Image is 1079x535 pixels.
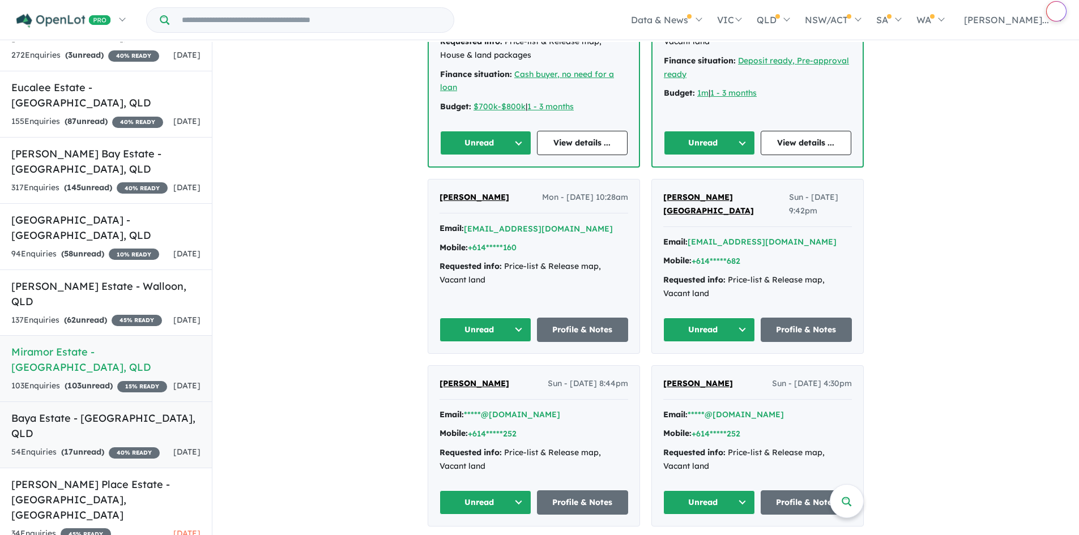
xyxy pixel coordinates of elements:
a: [PERSON_NAME] [663,377,733,391]
input: Try estate name, suburb, builder or developer [172,8,451,32]
span: [PERSON_NAME][GEOGRAPHIC_DATA] [663,192,754,216]
strong: Requested info: [440,261,502,271]
a: $700k-$800k [474,101,526,112]
span: [DATE] [173,50,201,60]
strong: ( unread) [65,50,104,60]
div: 103 Enquir ies [11,379,167,393]
span: [DATE] [173,380,201,391]
strong: ( unread) [64,182,112,192]
button: Unread [440,490,531,515]
span: 58 [64,249,73,259]
div: 94 Enquir ies [11,247,159,261]
div: | [664,87,851,100]
div: | [440,100,628,114]
a: Profile & Notes [761,318,852,342]
span: [PERSON_NAME] [440,378,509,388]
span: 40 % READY [109,447,160,459]
strong: ( unread) [61,249,104,259]
a: [PERSON_NAME][GEOGRAPHIC_DATA] [663,191,789,218]
a: [PERSON_NAME] [440,191,509,204]
strong: Email: [663,237,688,247]
strong: Mobile: [663,255,692,266]
strong: ( unread) [61,447,104,457]
span: 15 % READY [117,381,167,392]
strong: Requested info: [440,36,502,46]
span: [DATE] [173,116,201,126]
div: Price-list & Release map, Vacant land [663,446,852,473]
button: Unread [440,318,531,342]
span: 62 [67,315,76,325]
span: [DATE] [173,182,201,192]
span: [DATE] [173,249,201,259]
span: 40 % READY [112,117,163,128]
div: Price-list & Release map, Vacant land [663,273,852,301]
a: 1 - 3 months [710,88,757,98]
span: 40 % READY [117,182,168,194]
a: Profile & Notes [761,490,852,515]
strong: Mobile: [440,242,468,252]
strong: Mobile: [440,428,468,438]
span: 3 [68,50,72,60]
a: Profile & Notes [537,490,629,515]
strong: Requested info: [663,447,726,457]
strong: Requested info: [440,447,502,457]
span: 87 [67,116,76,126]
button: [EMAIL_ADDRESS][DOMAIN_NAME] [464,223,613,235]
button: Unread [440,131,531,155]
span: Sun - [DATE] 9:42pm [789,191,852,218]
h5: Miramor Estate - [GEOGRAPHIC_DATA] , QLD [11,344,201,375]
a: Deposit ready, Pre-approval ready [664,55,849,79]
strong: Requested info: [663,275,726,285]
strong: Budget: [440,101,471,112]
strong: Finance situation: [664,55,736,66]
strong: ( unread) [65,380,113,391]
a: 1m [697,88,709,98]
button: Unread [663,318,755,342]
span: Mon - [DATE] 10:28am [542,191,628,204]
span: 145 [67,182,81,192]
h5: [PERSON_NAME] Estate - Walloon , QLD [11,279,201,309]
span: Sun - [DATE] 4:30pm [772,377,852,391]
span: 40 % READY [108,50,159,62]
h5: Baya Estate - [GEOGRAPHIC_DATA] , QLD [11,410,201,441]
strong: Email: [440,409,464,420]
a: 1 - 3 months [527,101,574,112]
button: Unread [663,490,755,515]
div: 272 Enquir ies [11,49,159,62]
span: Sun - [DATE] 8:44pm [548,377,628,391]
div: Price-list & Release map, House & land packages [440,35,628,62]
span: 103 [67,380,82,391]
div: 54 Enquir ies [11,446,160,459]
a: View details ... [761,131,852,155]
button: [EMAIL_ADDRESS][DOMAIN_NAME] [688,236,837,248]
h5: [GEOGRAPHIC_DATA] - [GEOGRAPHIC_DATA] , QLD [11,212,201,243]
h5: Eucalee Estate - [GEOGRAPHIC_DATA] , QLD [11,80,201,110]
div: 137 Enquir ies [11,314,162,327]
h5: [PERSON_NAME] Place Estate - [GEOGRAPHIC_DATA] , [GEOGRAPHIC_DATA] [11,477,201,523]
strong: Mobile: [663,428,692,438]
span: [PERSON_NAME] [663,378,733,388]
span: 10 % READY [109,249,159,260]
span: [DATE] [173,315,201,325]
strong: Finance situation: [440,69,512,79]
div: 155 Enquir ies [11,115,163,129]
button: Unread [664,131,755,155]
strong: ( unread) [65,116,108,126]
div: Price-list & Release map, Vacant land [440,446,628,473]
a: Profile & Notes [537,318,629,342]
strong: Email: [440,223,464,233]
h5: [PERSON_NAME] Bay Estate - [GEOGRAPHIC_DATA] , QLD [11,146,201,177]
a: View details ... [537,131,628,155]
div: 317 Enquir ies [11,181,168,195]
span: 45 % READY [112,315,162,326]
a: Cash buyer, no need for a loan [440,69,614,93]
a: [PERSON_NAME] [440,377,509,391]
span: [DATE] [173,447,201,457]
strong: Email: [663,409,688,420]
span: [PERSON_NAME] [440,192,509,202]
